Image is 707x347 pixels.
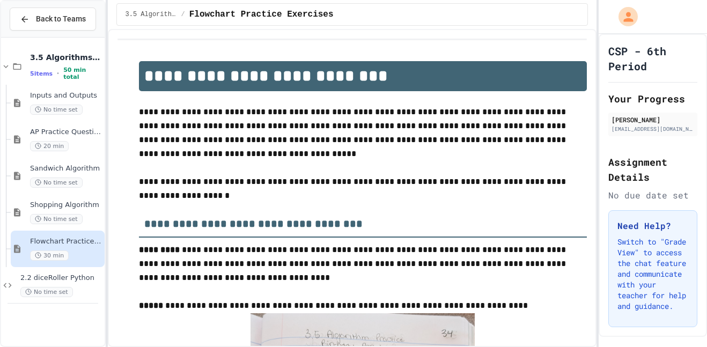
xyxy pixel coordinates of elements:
span: 30 min [30,250,69,261]
span: 50 min total [63,67,102,80]
span: Sandwich Algorithm [30,164,102,173]
div: [PERSON_NAME] [612,115,694,124]
span: Back to Teams [36,13,86,25]
div: No due date set [608,189,697,202]
span: Flowchart Practice Exercises [30,237,102,246]
div: [EMAIL_ADDRESS][DOMAIN_NAME] [612,125,694,133]
span: No time set [30,105,83,115]
span: No time set [20,287,73,297]
span: 3.5 Algorithms Practice [30,53,102,62]
button: Back to Teams [10,8,96,31]
h3: Need Help? [617,219,688,232]
span: 5 items [30,70,53,77]
span: 20 min [30,141,69,151]
span: Inputs and Outputs [30,91,102,100]
span: • [57,69,59,78]
span: 3.5 Algorithms Practice [126,10,177,19]
span: 2.2 diceRoller Python [20,274,102,283]
span: Shopping Algorithm [30,201,102,210]
h2: Your Progress [608,91,697,106]
iframe: chat widget [618,257,696,303]
span: No time set [30,214,83,224]
h2: Assignment Details [608,154,697,184]
h1: CSP - 6th Period [608,43,697,73]
span: No time set [30,178,83,188]
div: My Account [607,4,640,29]
iframe: chat widget [662,304,696,336]
p: Switch to "Grade View" to access the chat feature and communicate with your teacher for help and ... [617,237,688,312]
span: AP Practice Questions [30,128,102,137]
span: Flowchart Practice Exercises [189,8,334,21]
span: / [181,10,185,19]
